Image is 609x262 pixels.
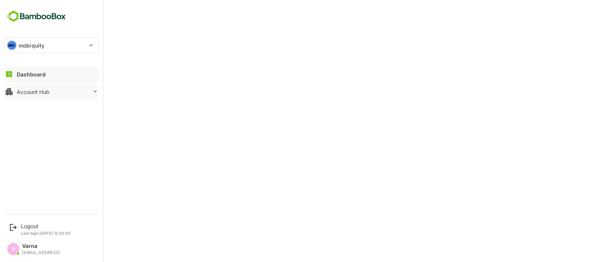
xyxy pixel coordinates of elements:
[22,250,60,255] div: [EMAIL_ADDRESS]
[22,243,60,249] div: Varna
[17,71,46,78] div: Dashboard
[7,243,19,255] div: V
[4,84,99,99] button: Account Hub
[19,41,45,49] p: mobiquity
[4,9,68,24] img: BambooboxFullLogoMark.5f36c76dfaba33ec1ec1367b70bb1252.svg
[4,67,99,82] button: Dashboard
[21,223,71,229] div: Logout
[4,38,99,53] div: MOmobiquity
[21,231,71,235] p: Last login: [DATE] 12:40 IST
[7,41,16,50] div: MO
[17,89,49,95] div: Account Hub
